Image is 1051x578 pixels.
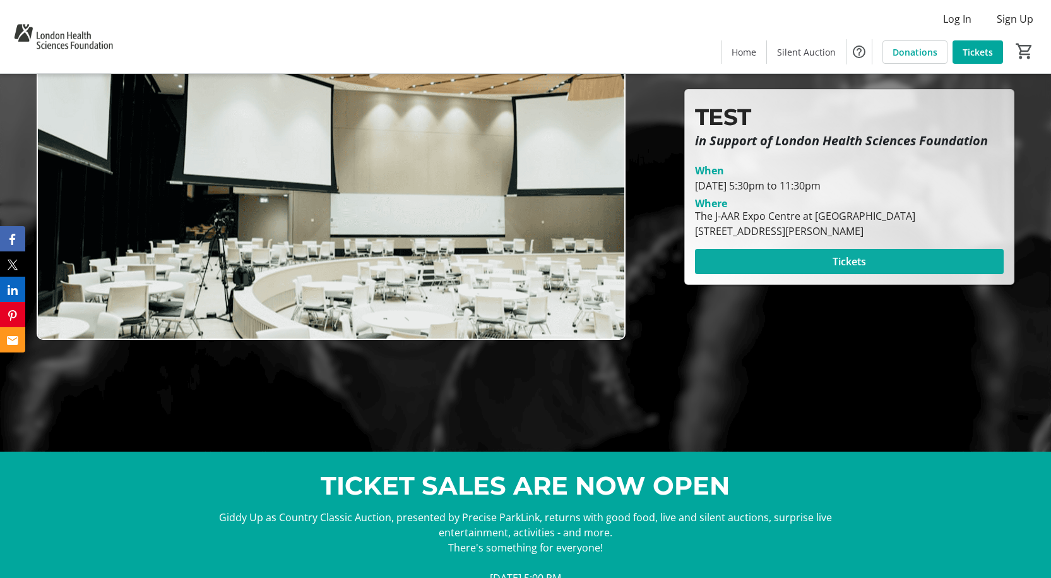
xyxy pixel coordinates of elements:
button: Tickets [695,249,1004,274]
p: TEST [695,100,1004,134]
button: Log In [933,9,982,29]
div: [DATE] 5:30pm to 11:30pm [695,178,1004,193]
button: Cart [1013,40,1036,63]
div: [STREET_ADDRESS][PERSON_NAME] [695,224,915,239]
div: When [695,163,724,178]
img: London Health Sciences Foundation's Logo [8,5,119,68]
span: Sign Up [997,11,1033,27]
a: Silent Auction [767,40,846,64]
a: Donations [882,40,947,64]
button: Sign Up [987,9,1043,29]
span: Tickets [833,254,866,269]
span: There's something for everyone! [448,541,603,555]
a: Home [721,40,766,64]
span: TICKET SALES ARE NOW OPEN [321,470,730,501]
button: Help [846,39,872,64]
span: Donations [893,45,937,59]
a: Tickets [953,40,1003,64]
div: Where [695,198,727,208]
span: Giddy Up as Country Classic Auction, presented by Precise ParkLink, returns with good food, live ... [219,510,832,539]
span: Home [732,45,756,59]
div: The J-AAR Expo Centre at [GEOGRAPHIC_DATA] [695,208,915,224]
span: Tickets [963,45,993,59]
span: Silent Auction [777,45,836,59]
span: Log In [943,11,971,27]
img: Campaign CTA Media Photo [37,9,626,340]
em: in Support of London Health Sciences Foundation [695,132,988,149]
